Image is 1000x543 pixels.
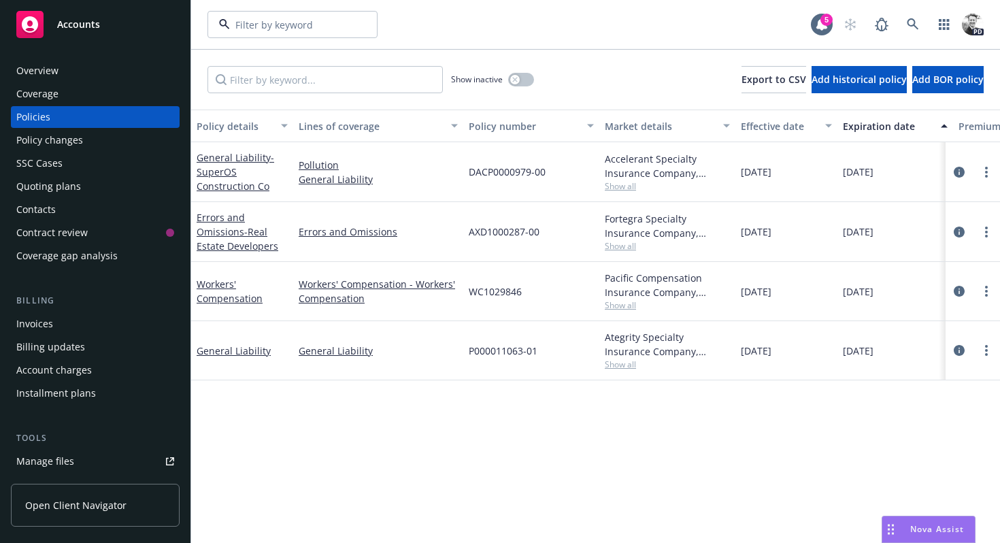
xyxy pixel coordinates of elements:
[16,129,83,151] div: Policy changes
[812,73,907,86] span: Add historical policy
[16,106,50,128] div: Policies
[820,14,833,26] div: 5
[197,278,263,305] a: Workers' Compensation
[605,330,730,359] div: Ategrity Specialty Insurance Company, Ategrity Specialty Insurance Company, Amwins
[16,313,53,335] div: Invoices
[951,342,967,359] a: circleInformation
[197,151,274,193] a: General Liability
[978,283,995,299] a: more
[11,83,180,105] a: Coverage
[16,382,96,404] div: Installment plans
[11,245,180,267] a: Coverage gap analysis
[11,359,180,381] a: Account charges
[16,152,63,174] div: SSC Cases
[11,222,180,244] a: Contract review
[11,152,180,174] a: SSC Cases
[605,240,730,252] span: Show all
[605,271,730,299] div: Pacific Compensation Insurance Company, CopperPoint Insurance Companies
[899,11,927,38] a: Search
[11,336,180,358] a: Billing updates
[25,498,127,512] span: Open Client Navigator
[605,152,730,180] div: Accelerant Specialty Insurance Company, Accelerant, Amwins
[741,66,806,93] button: Export to CSV
[978,342,995,359] a: more
[735,110,837,142] button: Effective date
[843,225,873,239] span: [DATE]
[931,11,958,38] a: Switch app
[11,313,180,335] a: Invoices
[978,164,995,180] a: more
[299,172,458,186] a: General Liability
[197,344,271,357] a: General Liability
[16,450,74,472] div: Manage files
[197,211,278,252] a: Errors and Omissions
[882,516,899,542] div: Drag to move
[843,119,933,133] div: Expiration date
[912,73,984,86] span: Add BOR policy
[843,165,873,179] span: [DATE]
[11,294,180,308] div: Billing
[812,66,907,93] button: Add historical policy
[57,19,100,30] span: Accounts
[16,336,85,358] div: Billing updates
[11,5,180,44] a: Accounts
[741,225,771,239] span: [DATE]
[599,110,735,142] button: Market details
[837,110,953,142] button: Expiration date
[741,344,771,358] span: [DATE]
[469,165,546,179] span: DACP0000979-00
[16,245,118,267] div: Coverage gap analysis
[951,283,967,299] a: circleInformation
[910,523,964,535] span: Nova Assist
[11,431,180,445] div: Tools
[469,119,579,133] div: Policy number
[605,299,730,311] span: Show all
[16,83,59,105] div: Coverage
[951,224,967,240] a: circleInformation
[191,110,293,142] button: Policy details
[882,516,976,543] button: Nova Assist
[299,277,458,306] a: Workers' Compensation - Workers' Compensation
[469,344,537,358] span: P000011063-01
[978,224,995,240] a: more
[11,129,180,151] a: Policy changes
[741,165,771,179] span: [DATE]
[741,73,806,86] span: Export to CSV
[11,60,180,82] a: Overview
[463,110,599,142] button: Policy number
[11,176,180,197] a: Quoting plans
[962,14,984,35] img: photo
[605,212,730,240] div: Fortegra Specialty Insurance Company, Fortegra Specialty Insurance Company, Axon Underwriting Ser...
[293,110,463,142] button: Lines of coverage
[230,18,350,32] input: Filter by keyword
[197,151,274,193] span: - SuperOS Construction Co
[16,60,59,82] div: Overview
[469,225,539,239] span: AXD1000287-00
[11,382,180,404] a: Installment plans
[197,119,273,133] div: Policy details
[741,119,817,133] div: Effective date
[605,119,715,133] div: Market details
[951,164,967,180] a: circleInformation
[605,359,730,370] span: Show all
[11,106,180,128] a: Policies
[11,199,180,220] a: Contacts
[605,180,730,192] span: Show all
[741,284,771,299] span: [DATE]
[469,284,522,299] span: WC1029846
[11,450,180,472] a: Manage files
[868,11,895,38] a: Report a Bug
[843,284,873,299] span: [DATE]
[16,176,81,197] div: Quoting plans
[299,158,458,172] a: Pollution
[843,344,873,358] span: [DATE]
[16,199,56,220] div: Contacts
[299,225,458,239] a: Errors and Omissions
[837,11,864,38] a: Start snowing
[16,359,92,381] div: Account charges
[299,344,458,358] a: General Liability
[451,73,503,85] span: Show inactive
[16,222,88,244] div: Contract review
[912,66,984,93] button: Add BOR policy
